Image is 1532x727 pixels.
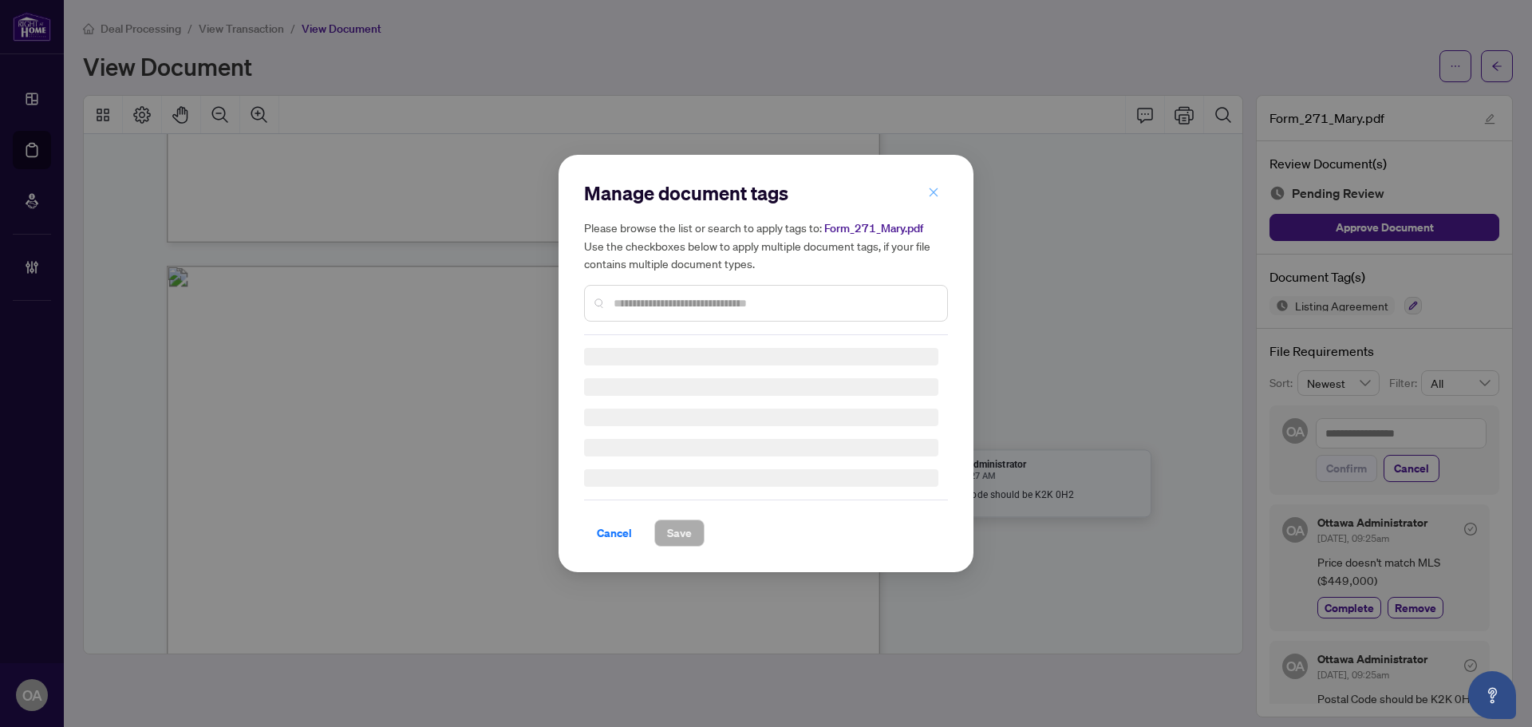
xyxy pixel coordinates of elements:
button: Open asap [1468,671,1516,719]
span: close [928,187,939,198]
span: Form_271_Mary.pdf [824,221,923,235]
h5: Please browse the list or search to apply tags to: Use the checkboxes below to apply multiple doc... [584,219,948,272]
button: Save [654,520,705,547]
button: Cancel [584,520,645,547]
span: Cancel [597,520,632,546]
h2: Manage document tags [584,180,948,206]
